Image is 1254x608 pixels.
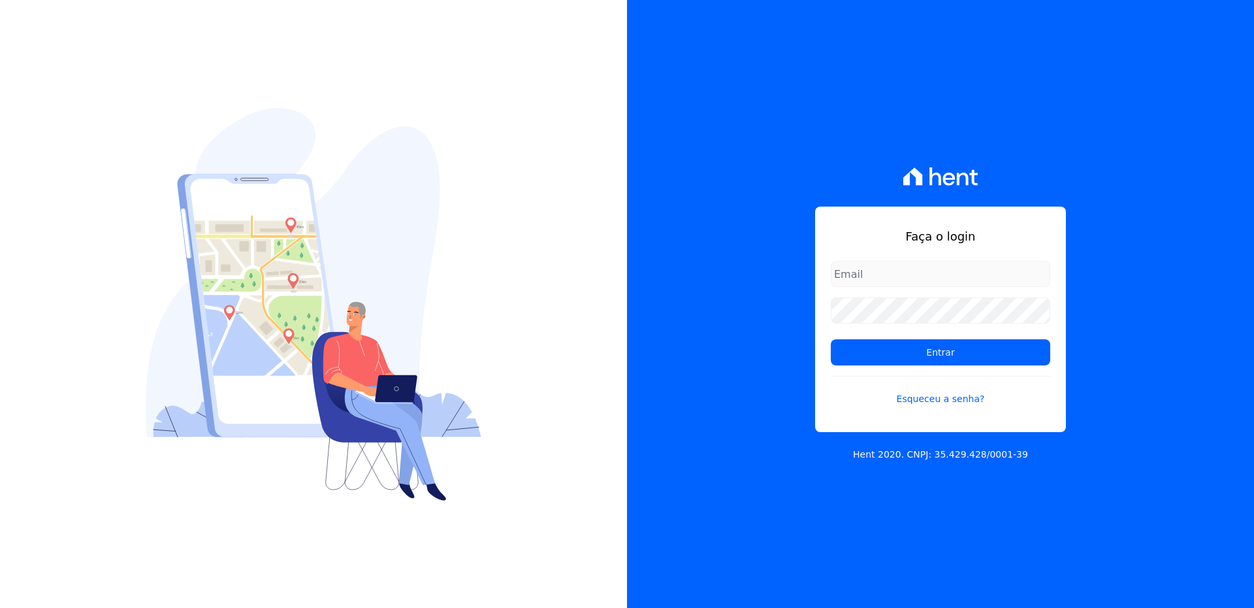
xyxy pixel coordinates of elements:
[831,261,1050,287] input: Email
[853,448,1028,462] p: Hent 2020. CNPJ: 35.429.428/0001-39
[831,339,1050,365] input: Entrar
[831,376,1050,406] a: Esqueceu a senha?
[146,108,481,501] img: Login
[831,228,1050,245] h1: Faça o login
